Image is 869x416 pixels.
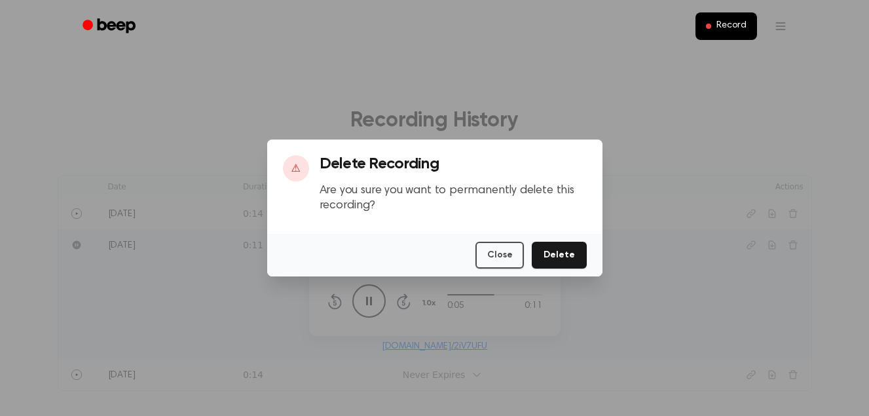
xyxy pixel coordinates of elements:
[716,20,746,32] span: Record
[695,12,756,40] button: Record
[475,242,524,269] button: Close
[320,183,587,213] p: Are you sure you want to permanently delete this recording?
[765,10,796,42] button: Open menu
[532,242,586,269] button: Delete
[320,155,587,173] h3: Delete Recording
[73,14,147,39] a: Beep
[283,155,309,181] div: ⚠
